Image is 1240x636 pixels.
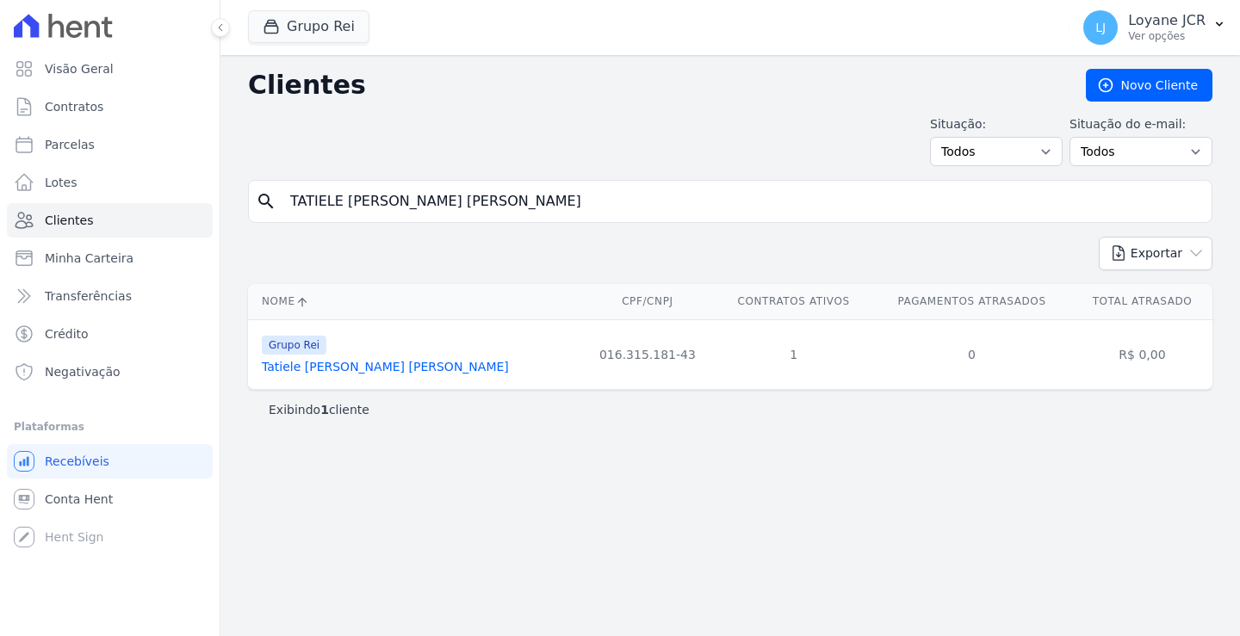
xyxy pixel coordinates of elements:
span: Negativação [45,363,121,380]
input: Buscar por nome, CPF ou e-mail [280,184,1205,219]
span: LJ [1095,22,1106,34]
span: Conta Hent [45,491,113,508]
a: Conta Hent [7,482,213,516]
td: 1 [716,319,871,389]
span: Clientes [45,212,93,229]
th: Total Atrasado [1072,284,1212,319]
th: Contratos Ativos [716,284,871,319]
span: Transferências [45,287,132,305]
td: R$ 0,00 [1072,319,1212,389]
td: 0 [871,319,1072,389]
a: Negativação [7,355,213,389]
span: Lotes [45,174,77,191]
button: Grupo Rei [248,10,369,43]
span: Recebíveis [45,453,109,470]
div: Plataformas [14,417,206,437]
a: Clientes [7,203,213,238]
a: Tatiele [PERSON_NAME] [PERSON_NAME] [262,360,509,374]
span: Visão Geral [45,60,114,77]
h2: Clientes [248,70,1058,101]
p: Ver opções [1128,29,1206,43]
i: search [256,191,276,212]
a: Visão Geral [7,52,213,86]
span: Parcelas [45,136,95,153]
a: Recebíveis [7,444,213,479]
p: Exibindo cliente [269,401,369,418]
th: Pagamentos Atrasados [871,284,1072,319]
a: Parcelas [7,127,213,162]
button: LJ Loyane JCR Ver opções [1069,3,1240,52]
label: Situação do e-mail: [1069,115,1212,133]
p: Loyane JCR [1128,12,1206,29]
th: Nome [248,284,580,319]
a: Contratos [7,90,213,124]
span: Minha Carteira [45,250,133,267]
span: Grupo Rei [262,336,326,355]
button: Exportar [1099,237,1212,270]
a: Minha Carteira [7,241,213,275]
span: Contratos [45,98,103,115]
a: Crédito [7,317,213,351]
span: Crédito [45,325,89,343]
th: CPF/CNPJ [580,284,716,319]
a: Transferências [7,279,213,313]
a: Novo Cliente [1086,69,1212,102]
td: 016.315.181-43 [580,319,716,389]
a: Lotes [7,165,213,200]
b: 1 [320,403,329,417]
label: Situação: [930,115,1063,133]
